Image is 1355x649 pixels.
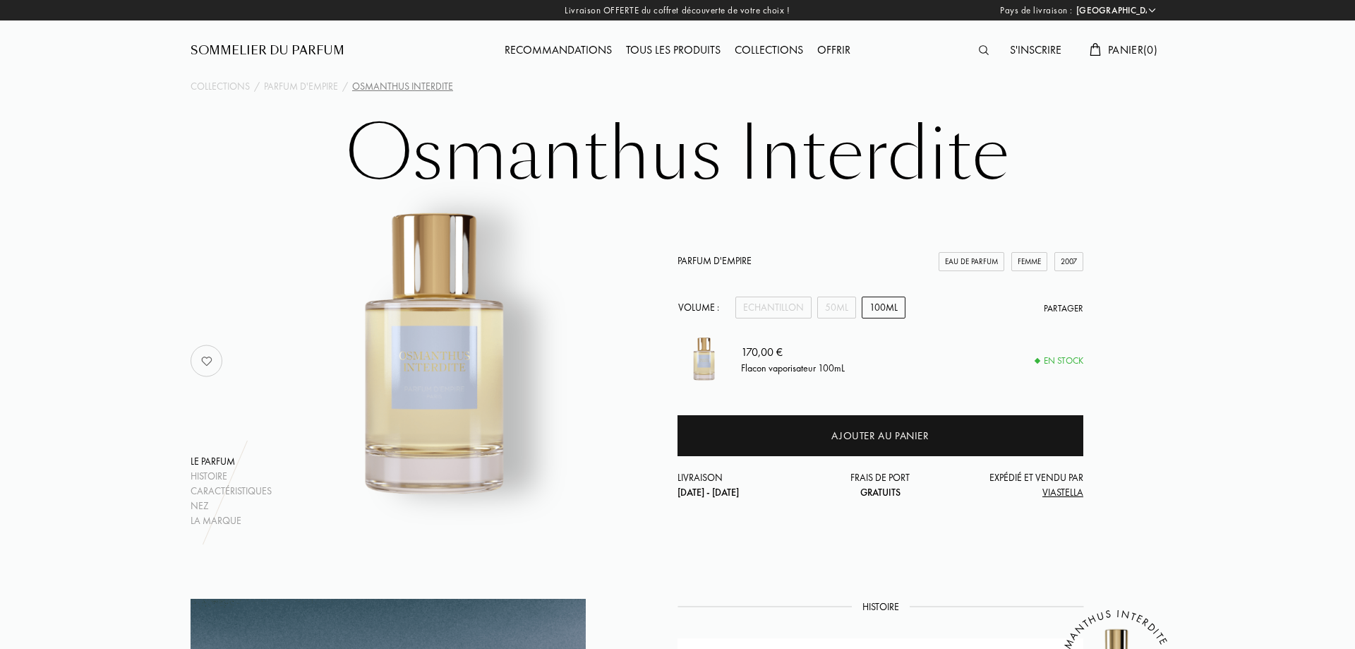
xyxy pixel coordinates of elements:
[862,297,905,318] div: 100mL
[191,484,272,499] div: Caractéristiques
[728,42,810,57] a: Collections
[191,499,272,513] div: Nez
[677,254,752,267] a: Parfum d'Empire
[1108,42,1157,57] span: Panier ( 0 )
[677,486,739,499] span: [DATE] - [DATE]
[325,116,1030,193] h1: Osmanthus Interdite
[860,486,901,499] span: Gratuits
[1042,486,1083,499] span: VIASTELLA
[254,79,260,94] div: /
[498,42,619,57] a: Recommandations
[939,252,1004,271] div: Eau de Parfum
[1054,252,1083,271] div: 2007
[810,42,857,57] a: Offrir
[191,469,272,484] div: Histoire
[728,42,810,60] div: Collections
[619,42,728,60] div: Tous les produits
[979,45,989,55] img: search_icn.svg
[813,470,948,500] div: Frais de port
[1035,354,1083,368] div: En stock
[264,79,338,94] a: Parfum d'Empire
[817,297,856,318] div: 50mL
[619,42,728,57] a: Tous les produits
[831,428,929,444] div: Ajouter au panier
[1003,42,1068,60] div: S'inscrire
[741,343,845,360] div: 170,00 €
[352,79,453,94] div: Osmanthus Interdite
[1011,252,1047,271] div: Femme
[342,79,348,94] div: /
[1003,42,1068,57] a: S'inscrire
[498,42,619,60] div: Recommandations
[191,79,250,94] a: Collections
[677,333,730,386] img: Osmanthus Interdite Parfum d'Empire
[193,347,221,375] img: no_like_p.png
[741,360,845,375] div: Flacon vaporisateur 100mL
[677,470,813,500] div: Livraison
[1044,302,1083,316] div: Partager
[191,42,344,59] a: Sommelier du Parfum
[810,42,857,60] div: Offrir
[735,297,812,318] div: Echantillon
[1090,43,1101,56] img: cart.svg
[948,470,1083,500] div: Expédié et vendu par
[260,179,609,528] img: Osmanthus Interdite Parfum d'Empire
[1000,4,1073,18] span: Pays de livraison :
[191,513,272,528] div: La marque
[191,454,272,469] div: Le parfum
[677,297,727,318] div: Volume :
